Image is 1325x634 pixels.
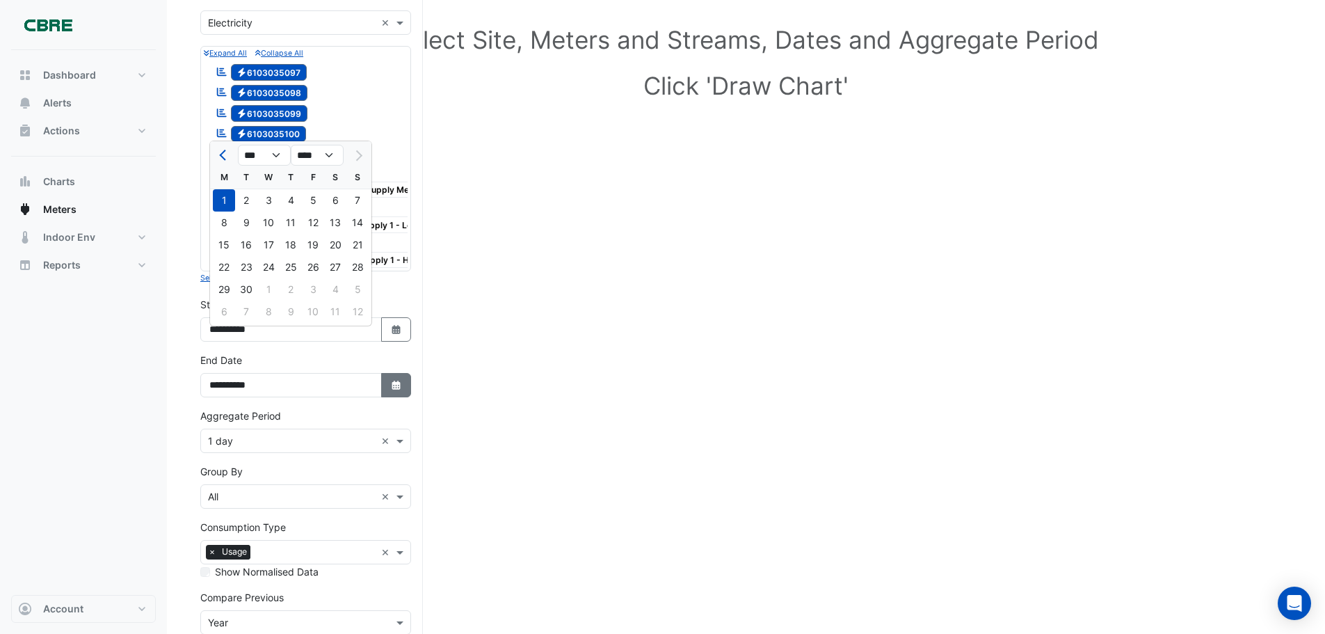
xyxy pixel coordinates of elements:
div: Monday, September 1, 2025 [213,189,235,212]
div: Sunday, September 21, 2025 [346,234,369,256]
span: Account [43,602,83,616]
span: 6103035100 [231,126,307,143]
div: S [324,166,346,189]
button: Collapse All [255,47,303,59]
div: M [213,166,235,189]
div: Saturday, September 13, 2025 [324,212,346,234]
div: Tuesday, September 30, 2025 [235,278,257,301]
div: Saturday, September 27, 2025 [324,256,346,278]
app-icon: Meters [18,203,32,216]
div: F [302,166,324,189]
div: 5 [302,189,324,212]
label: Group By [200,464,243,479]
fa-icon: Electricity [236,108,247,118]
span: 6103035097 [231,64,307,81]
div: 11 [280,212,302,234]
span: 6103035099 [231,105,308,122]
button: Indoor Env [11,223,156,251]
div: T [235,166,257,189]
div: Wednesday, September 3, 2025 [257,189,280,212]
small: Expand All [204,49,247,58]
span: Reports [43,258,81,272]
app-icon: Charts [18,175,32,189]
div: 25 [280,256,302,278]
div: 19 [302,234,324,256]
span: Charts [43,175,75,189]
div: Open Intercom Messenger [1278,587,1311,620]
fa-icon: Select Date [390,324,403,335]
button: Alerts [11,89,156,117]
app-icon: Actions [18,124,32,138]
div: Sunday, September 7, 2025 [346,189,369,212]
span: Indoor Env [43,230,95,244]
div: S [346,166,369,189]
div: Tuesday, September 16, 2025 [235,234,257,256]
div: 17 [257,234,280,256]
div: W [257,166,280,189]
span: Clear [381,15,393,30]
div: 30 [235,278,257,301]
div: Friday, September 26, 2025 [302,256,324,278]
button: Actions [11,117,156,145]
fa-icon: Select Date [390,379,403,391]
div: 15 [213,234,235,256]
h1: Click 'Draw Chart' [223,71,1269,100]
h1: Select Site, Meters and Streams, Dates and Aggregate Period [223,25,1269,54]
button: Expand All [204,47,247,59]
div: Thursday, September 4, 2025 [280,189,302,212]
div: 4 [280,189,302,212]
div: Monday, September 8, 2025 [213,212,235,234]
div: Wednesday, September 17, 2025 [257,234,280,256]
div: T [280,166,302,189]
div: 13 [324,212,346,234]
select: Select year [291,145,344,166]
div: 8 [213,212,235,234]
fa-icon: Reportable [216,65,228,77]
span: Usage [218,545,250,559]
fa-icon: Reportable [216,106,228,118]
div: 20 [324,234,346,256]
div: Thursday, September 25, 2025 [280,256,302,278]
span: Alerts [43,96,72,110]
div: 21 [346,234,369,256]
div: 3 [257,189,280,212]
button: Reports [11,251,156,279]
div: Wednesday, September 10, 2025 [257,212,280,234]
fa-icon: Electricity [236,88,247,98]
div: Thursday, September 11, 2025 [280,212,302,234]
span: Meters [43,203,77,216]
div: 24 [257,256,280,278]
span: Dashboard [43,68,96,82]
div: Wednesday, September 24, 2025 [257,256,280,278]
label: Compare Previous [200,590,284,605]
span: Clear [381,434,393,448]
label: Start Date [200,297,247,312]
app-icon: Alerts [18,96,32,110]
fa-icon: Electricity [236,67,247,77]
span: Clear [381,489,393,504]
div: Tuesday, September 23, 2025 [235,256,257,278]
div: Thursday, September 18, 2025 [280,234,302,256]
button: Previous month [216,144,232,166]
div: Tuesday, September 9, 2025 [235,212,257,234]
div: 26 [302,256,324,278]
app-icon: Indoor Env [18,230,32,244]
button: Account [11,595,156,623]
div: Saturday, September 6, 2025 [324,189,346,212]
div: 12 [302,212,324,234]
button: Dashboard [11,61,156,89]
div: 14 [346,212,369,234]
div: 1 [213,189,235,212]
label: Consumption Type [200,520,286,534]
fa-icon: Reportable [216,86,228,98]
div: 6 [324,189,346,212]
div: Saturday, September 20, 2025 [324,234,346,256]
div: Monday, September 15, 2025 [213,234,235,256]
app-icon: Dashboard [18,68,32,82]
button: Select Reportable [200,271,264,284]
fa-icon: Electricity [236,129,247,139]
div: 16 [235,234,257,256]
div: 18 [280,234,302,256]
div: Friday, September 5, 2025 [302,189,324,212]
div: 27 [324,256,346,278]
